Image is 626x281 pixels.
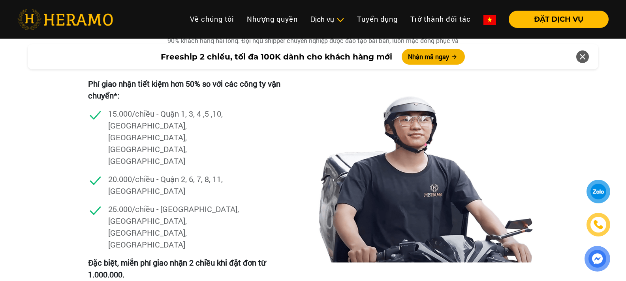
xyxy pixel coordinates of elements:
a: Tuyển dụng [351,11,404,28]
p: Phí giao nhận tiết kiệm hơn 50% so với các công ty vận chuyển*: [88,78,291,101]
img: checked.svg [88,173,103,188]
a: Về chúng tôi [184,11,241,28]
img: subToggleIcon [336,16,344,24]
a: phone-icon [588,214,609,235]
img: checked.svg [88,203,103,218]
img: heramo-logo.png [17,9,113,30]
p: 15.000/chiều - Quận 1, 3, 4 ,5 ,10, [GEOGRAPHIC_DATA], [GEOGRAPHIC_DATA], [GEOGRAPHIC_DATA], [GEO... [108,108,243,167]
span: Freeship 2 chiều, tối đa 100K dành cho khách hàng mới [161,51,392,63]
p: 25.000/chiều - [GEOGRAPHIC_DATA], [GEOGRAPHIC_DATA], [GEOGRAPHIC_DATA], [GEOGRAPHIC_DATA] [108,203,243,250]
p: 20.000/chiều - Quận 2, 6, 7, 8, 11, [GEOGRAPHIC_DATA] [108,173,243,197]
img: phone-icon [593,219,604,230]
button: Nhận mã ngay [402,49,465,65]
a: ĐẶT DỊCH VỤ [502,16,609,23]
div: Dịch vụ [310,14,344,25]
img: checked.svg [88,108,103,122]
img: Heramo ve sinh giat hap giay giao nhan tan noi HCM [313,71,538,262]
a: Nhượng quyền [241,11,304,28]
img: vn-flag.png [483,15,496,25]
button: ĐẶT DỊCH VỤ [509,11,609,28]
p: Đặc biệt, miễn phí giao nhận 2 chiều khi đặt đơn từ 1.000.000. [88,257,291,280]
a: Trở thành đối tác [404,11,477,28]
